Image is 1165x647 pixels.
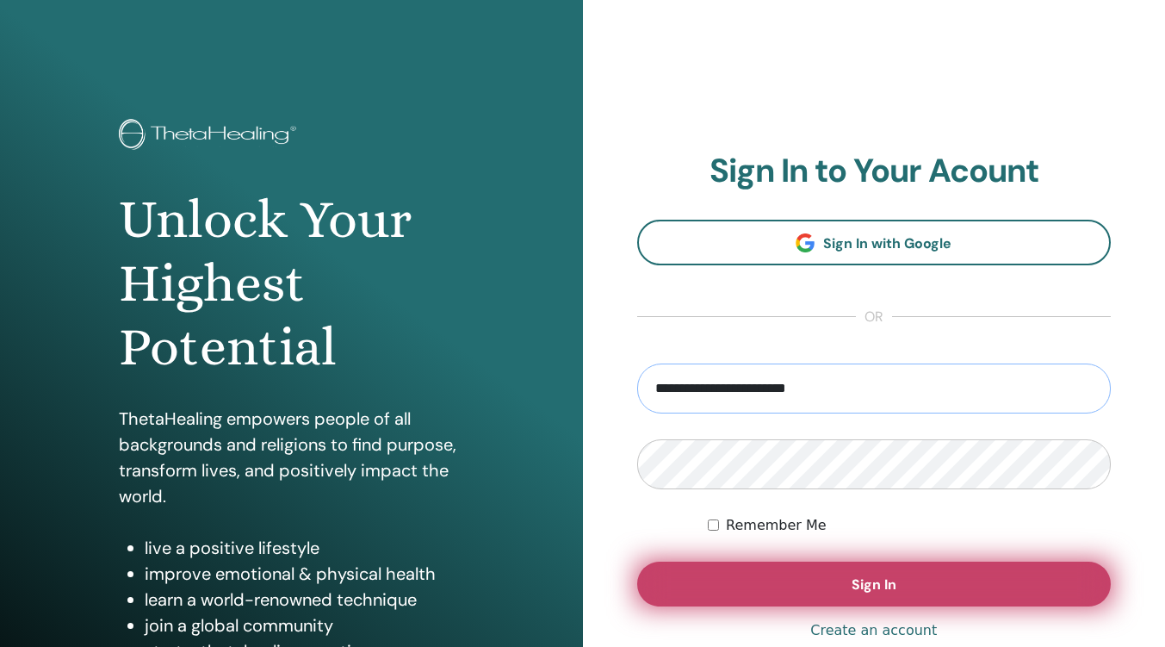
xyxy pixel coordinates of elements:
li: join a global community [145,613,464,638]
div: Keep me authenticated indefinitely or until I manually logout [708,515,1111,536]
h1: Unlock Your Highest Potential [119,188,464,380]
label: Remember Me [726,515,827,536]
span: or [856,307,892,327]
li: improve emotional & physical health [145,561,464,587]
span: Sign In [852,575,896,594]
button: Sign In [637,562,1112,607]
h2: Sign In to Your Acount [637,152,1112,191]
li: learn a world-renowned technique [145,587,464,613]
p: ThetaHealing empowers people of all backgrounds and religions to find purpose, transform lives, a... [119,406,464,509]
li: live a positive lifestyle [145,535,464,561]
a: Sign In with Google [637,220,1112,265]
span: Sign In with Google [823,234,951,252]
a: Create an account [810,620,937,641]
